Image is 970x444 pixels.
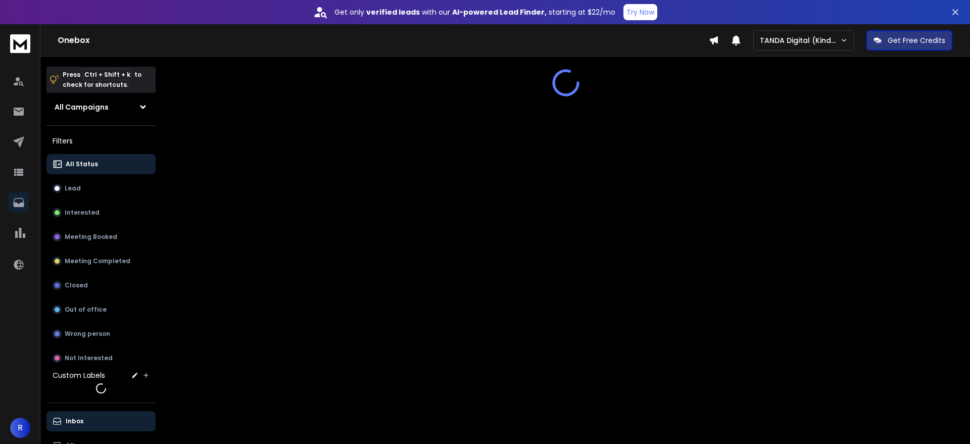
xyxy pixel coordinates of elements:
p: Try Now [626,7,654,17]
button: R [10,418,30,438]
button: Interested [46,203,156,223]
button: Wrong person [46,324,156,344]
p: TANDA Digital (Kind Studio) [760,35,840,45]
h1: All Campaigns [55,102,109,112]
button: Not Interested [46,348,156,368]
p: Press to check for shortcuts. [63,70,141,90]
button: Get Free Credits [866,30,952,51]
button: All Campaigns [46,97,156,117]
button: Out of office [46,300,156,320]
button: All Status [46,154,156,174]
p: Lead [65,184,81,192]
button: Lead [46,178,156,199]
strong: verified leads [366,7,420,17]
strong: AI-powered Lead Finder, [452,7,547,17]
p: Interested [65,209,100,217]
h3: Filters [46,134,156,148]
img: logo [10,34,30,53]
p: Meeting Completed [65,257,130,265]
button: Meeting Booked [46,227,156,247]
p: Out of office [65,306,107,314]
p: Get Free Credits [888,35,945,45]
button: Closed [46,275,156,295]
button: Meeting Completed [46,251,156,271]
p: Not Interested [65,354,113,362]
p: Meeting Booked [65,233,117,241]
p: Closed [65,281,88,289]
h3: Custom Labels [53,370,105,380]
p: Wrong person [65,330,110,338]
button: Inbox [46,411,156,431]
span: Ctrl + Shift + k [83,69,132,80]
p: All Status [66,160,98,168]
h1: Onebox [58,34,709,46]
button: Try Now [623,4,657,20]
p: Get only with our starting at $22/mo [334,7,615,17]
p: Inbox [66,417,83,425]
